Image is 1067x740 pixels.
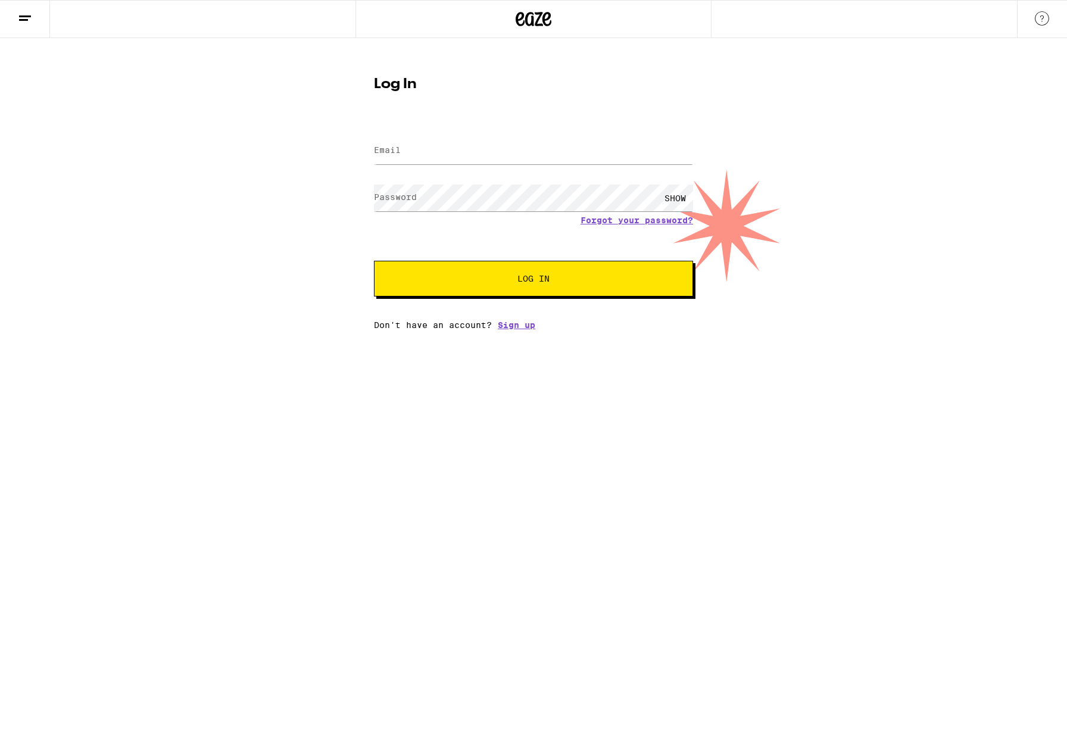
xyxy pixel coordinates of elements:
[374,77,693,92] h1: Log In
[374,320,693,330] div: Don't have an account?
[498,320,535,330] a: Sign up
[581,216,693,225] a: Forgot your password?
[517,274,550,283] span: Log In
[374,261,693,296] button: Log In
[374,145,401,155] label: Email
[657,185,693,211] div: SHOW
[374,192,417,202] label: Password
[374,138,693,164] input: Email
